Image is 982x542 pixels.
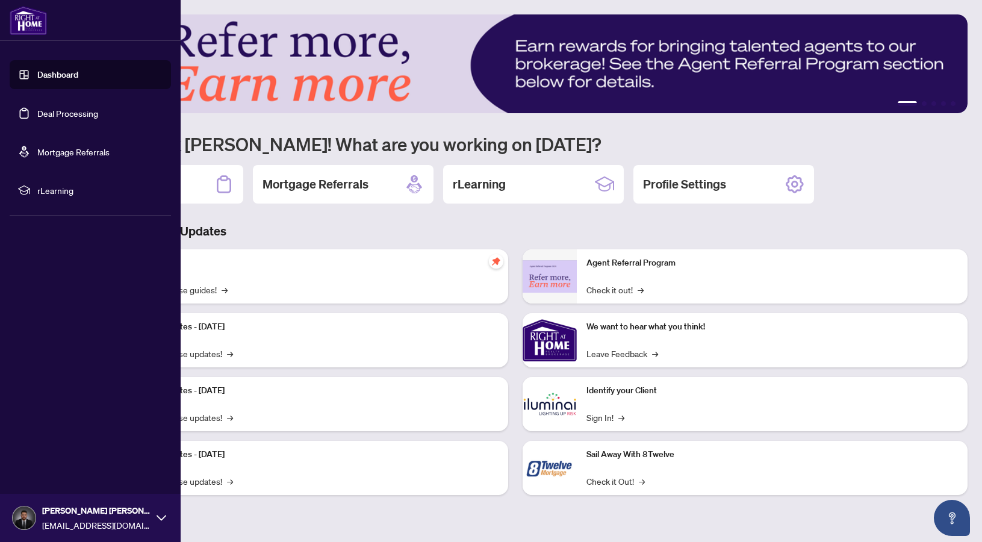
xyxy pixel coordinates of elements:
a: Check it Out!→ [586,475,645,488]
button: Open asap [934,500,970,536]
span: → [638,283,644,296]
button: 5 [951,101,956,106]
p: Platform Updates - [DATE] [126,384,499,397]
img: Profile Icon [13,506,36,529]
a: Deal Processing [37,108,98,119]
span: → [652,347,658,360]
span: → [618,411,624,424]
p: Platform Updates - [DATE] [126,320,499,334]
img: Agent Referral Program [523,260,577,293]
img: logo [10,6,47,35]
h2: Profile Settings [643,176,726,193]
span: → [227,347,233,360]
img: Slide 0 [63,14,968,113]
a: Leave Feedback→ [586,347,658,360]
img: We want to hear what you think! [523,313,577,367]
button: 1 [898,101,917,106]
h1: Welcome back [PERSON_NAME]! What are you working on [DATE]? [63,132,968,155]
a: Sign In!→ [586,411,624,424]
p: Self-Help [126,257,499,270]
h3: Brokerage & Industry Updates [63,223,968,240]
span: [PERSON_NAME] [PERSON_NAME] [42,504,151,517]
span: [EMAIL_ADDRESS][DOMAIN_NAME] [42,519,151,532]
span: pushpin [489,254,503,269]
h2: Mortgage Referrals [263,176,368,193]
a: Dashboard [37,69,78,80]
button: 3 [931,101,936,106]
a: Mortgage Referrals [37,146,110,157]
button: 2 [922,101,927,106]
p: Identify your Client [586,384,959,397]
img: Sail Away With 8Twelve [523,441,577,495]
span: → [227,475,233,488]
p: We want to hear what you think! [586,320,959,334]
span: → [227,411,233,424]
img: Identify your Client [523,377,577,431]
p: Sail Away With 8Twelve [586,448,959,461]
h2: rLearning [453,176,506,193]
a: Check it out!→ [586,283,644,296]
span: → [222,283,228,296]
button: 4 [941,101,946,106]
span: rLearning [37,184,163,197]
span: → [639,475,645,488]
p: Agent Referral Program [586,257,959,270]
p: Platform Updates - [DATE] [126,448,499,461]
